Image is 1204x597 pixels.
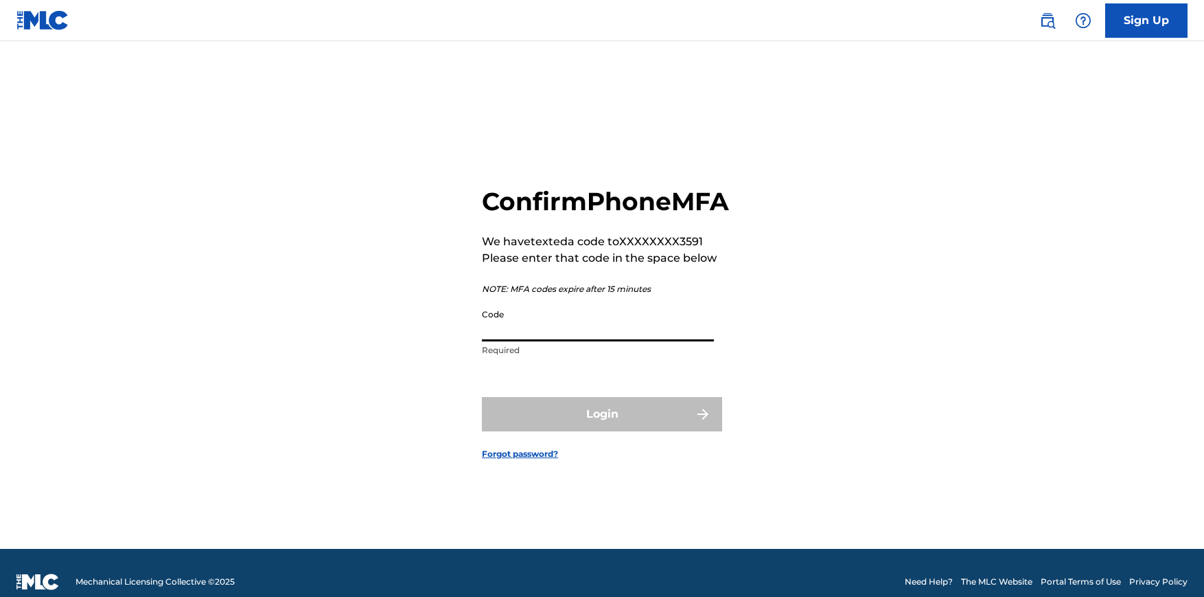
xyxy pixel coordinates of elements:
[1075,12,1091,29] img: help
[482,250,729,267] p: Please enter that code in the space below
[482,344,714,357] p: Required
[1105,3,1188,38] a: Sign Up
[1041,576,1121,588] a: Portal Terms of Use
[16,574,59,590] img: logo
[482,283,729,295] p: NOTE: MFA codes expire after 15 minutes
[1039,12,1056,29] img: search
[961,576,1032,588] a: The MLC Website
[482,186,729,217] h2: Confirm Phone MFA
[1069,7,1097,34] div: Help
[482,234,729,250] p: We have texted a code to XXXXXXXX3591
[1129,576,1188,588] a: Privacy Policy
[905,576,953,588] a: Need Help?
[1034,7,1061,34] a: Public Search
[482,448,558,460] a: Forgot password?
[76,576,235,588] span: Mechanical Licensing Collective © 2025
[16,10,69,30] img: MLC Logo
